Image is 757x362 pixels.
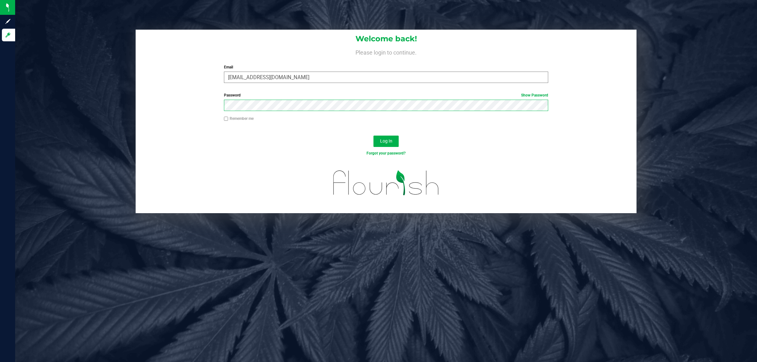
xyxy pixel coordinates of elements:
[224,93,241,97] span: Password
[5,32,11,38] inline-svg: Log in
[136,48,637,55] h4: Please login to continue.
[324,163,449,203] img: flourish_logo.svg
[224,117,228,121] input: Remember me
[224,116,254,121] label: Remember me
[5,18,11,25] inline-svg: Sign up
[367,151,406,155] a: Forgot your password?
[521,93,548,97] a: Show Password
[224,64,549,70] label: Email
[380,138,392,143] span: Log In
[136,35,637,43] h1: Welcome back!
[373,136,399,147] button: Log In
